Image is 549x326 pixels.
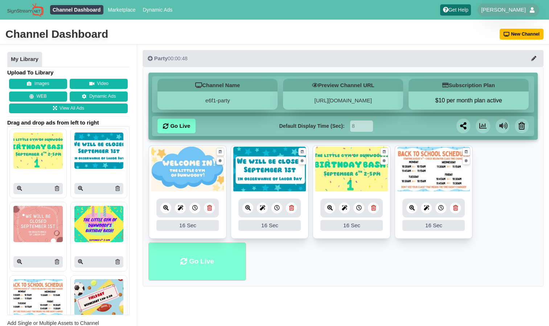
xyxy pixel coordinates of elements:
img: 92.484 kb [151,147,224,192]
a: Dynamic Ads [140,5,175,15]
img: P250x250 image processing20250816 804745 1md58g8 [74,206,124,242]
img: 156.642 kb [233,147,306,192]
div: e6f1-party [157,91,278,110]
li: Go Live [148,243,246,281]
button: WEB [9,91,67,102]
img: Sign Stream.NET [7,3,44,17]
button: $10 per month plan active [409,97,529,104]
label: Default Display Time (Sec): [279,122,344,130]
div: 16 Sec [238,220,301,231]
a: Channel Dashboard [50,5,103,15]
h4: Upload To Library [7,69,130,76]
img: 196.202 kb [397,147,470,192]
a: Marketplace [105,5,138,15]
span: Add Single or Multiple Assets to Channel [7,320,99,326]
div: Channel Dashboard [5,27,108,41]
a: Dynamic Ads [70,91,128,102]
button: Images [9,79,67,89]
a: View All Ads [9,103,128,114]
a: Get Help [440,4,471,16]
img: 115.847 kb [315,147,388,192]
div: 16 Sec [156,220,219,231]
img: P250x250 image processing20250817 804745 ojxmvk [13,133,63,169]
img: P250x250 image processing20250726 1016204 rupsj4 [74,279,124,315]
span: [PERSON_NAME] [481,6,526,13]
iframe: Chat Widget [425,248,549,326]
img: P250x250 image processing20250817 804745 1nm4awa [74,133,124,169]
button: Video [70,79,128,89]
img: P250x250 image processing20250816 804745 a2g55b [13,206,63,242]
input: Seconds [350,121,373,132]
a: Go Live [157,119,196,133]
div: 16 Sec [320,220,383,231]
h5: Preview Channel URL [283,79,403,91]
a: My Library [7,52,42,67]
span: Drag and drop ads from left to right [7,119,130,126]
div: 16 Sec [402,220,465,231]
a: [URL][DOMAIN_NAME] [315,97,372,103]
button: New Channel [500,29,544,40]
h5: Channel Name [157,79,278,91]
img: P250x250 image processing20250727 1016204 1qk5ibq [13,279,63,315]
h5: Subscription Plan [409,79,529,91]
button: Party00:00:48 [143,50,544,67]
div: 00:00:48 [148,55,188,62]
span: Party [154,55,168,61]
